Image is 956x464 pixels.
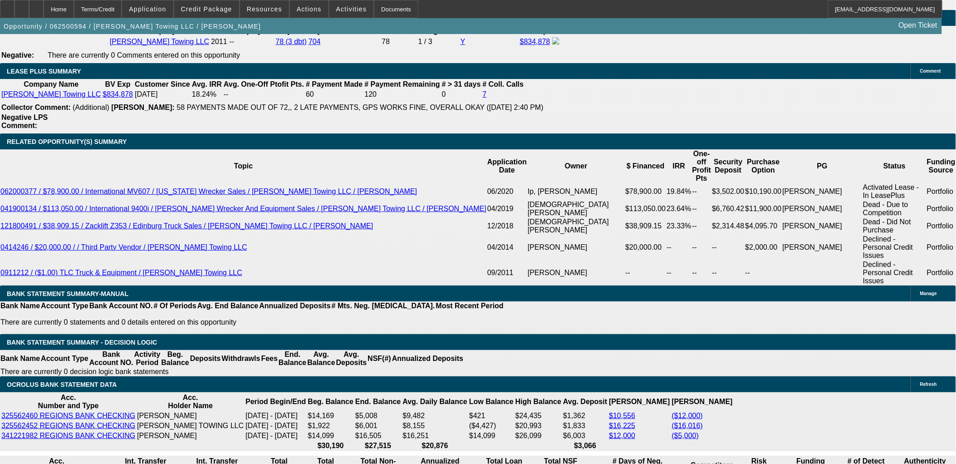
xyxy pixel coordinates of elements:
[863,200,927,217] td: Dead - Due to Competition
[666,235,691,260] td: --
[197,301,259,311] th: Avg. End Balance
[355,441,401,450] th: $27,515
[135,80,190,88] b: Customer Since
[712,183,745,200] td: $3,502.00
[7,381,117,388] span: OCROLUS BANK STATEMENT DATA
[441,90,481,99] td: 0
[129,5,166,13] span: Application
[1,432,135,439] a: 341221982 REGIONS BANK CHECKING
[515,393,562,410] th: High Balance
[221,350,260,367] th: Withdrawls
[308,411,354,420] td: $14,169
[40,350,89,367] th: Account Type
[487,217,527,235] td: 12/2018
[367,350,392,367] th: NSF(#)
[365,80,440,88] b: # Payment Remaining
[176,104,544,111] span: 58 PAYMENTS MADE OUT OF 72,, 2 LATE PAYMENTS, GPS WORKS FINE, OVERALL OKAY ([DATE] 2:40 PM)
[224,80,304,88] b: Avg. One-Off Ptofit Pts.
[515,421,562,430] td: $20,993
[745,183,782,200] td: $10,190.00
[563,411,608,420] td: $1,362
[7,138,127,145] span: RELATED OPPORTUNITY(S) SUMMARY
[625,217,666,235] td: $38,909.15
[782,217,863,235] td: [PERSON_NAME]
[469,431,514,440] td: $14,099
[745,235,782,260] td: $2,000.00
[1,104,71,111] b: Collector Comment:
[692,183,712,200] td: --
[174,0,239,18] button: Credit Package
[563,431,608,440] td: $6,003
[7,339,157,346] span: Bank Statement Summary - Decision Logic
[712,260,745,286] td: --
[40,301,89,311] th: Account Type
[527,200,625,217] td: [DEMOGRAPHIC_DATA][PERSON_NAME]
[402,411,468,420] td: $9,482
[336,350,368,367] th: Avg. Deposits
[487,235,527,260] td: 04/2014
[278,350,307,367] th: End. Balance
[442,80,481,88] b: # > 31 days
[0,243,247,251] a: 0414246 / $20,000.00 / / Third Party Vendor / [PERSON_NAME] Towing LLC
[402,431,468,440] td: $16,251
[692,200,712,217] td: --
[487,149,527,183] th: Application Date
[230,38,235,45] span: --
[782,183,863,200] td: [PERSON_NAME]
[297,5,322,13] span: Actions
[745,260,782,286] td: --
[309,38,321,45] a: 704
[111,104,175,111] b: [PERSON_NAME]:
[782,149,863,183] th: PG
[666,149,691,183] th: IRR
[609,432,636,439] a: $12,000
[515,431,562,440] td: $26,099
[355,421,401,430] td: $6,001
[134,90,191,99] td: [DATE]
[306,80,363,88] b: # Payment Made
[745,200,782,217] td: $11,900.00
[927,200,956,217] td: Portfolio
[308,441,354,450] th: $30,190
[552,37,559,44] img: facebook-icon.png
[927,260,956,286] td: Portfolio
[308,431,354,440] td: $14,099
[355,431,401,440] td: $16,505
[1,114,48,129] b: Negative LPS Comment:
[89,301,153,311] th: Bank Account NO.
[0,205,486,212] a: 041900134 / $113,050.00 / International 9400i / [PERSON_NAME] Wrecker And Equipment Sales / [PERS...
[666,183,691,200] td: 19.84%
[134,350,161,367] th: Activity Period
[666,217,691,235] td: 23.33%
[712,200,745,217] td: $6,760.42
[863,260,927,286] td: Declined - Personal Credit Issues
[0,188,417,195] a: 062000377 / $78,900.00 / International MV607 / [US_STATE] Wrecker Sales / [PERSON_NAME] Towing LL...
[692,260,712,286] td: --
[1,51,34,59] b: Negative:
[527,149,625,183] th: Owner
[487,183,527,200] td: 06/2020
[625,149,666,183] th: $ Financed
[672,412,703,420] a: ($12,000)
[161,350,189,367] th: Beg. Balance
[191,90,222,99] td: 18.24%
[461,38,466,45] a: Y
[920,382,937,387] span: Refresh
[122,0,173,18] button: Application
[382,38,416,46] div: 78
[364,90,441,99] td: 120
[355,411,401,420] td: $5,008
[469,411,514,420] td: $421
[181,5,232,13] span: Credit Package
[782,235,863,260] td: [PERSON_NAME]
[247,5,282,13] span: Resources
[672,432,699,439] a: ($5,000)
[527,183,625,200] td: Ip, [PERSON_NAME]
[290,0,328,18] button: Actions
[527,235,625,260] td: [PERSON_NAME]
[276,38,307,45] a: 78 (3 dbt)
[402,441,468,450] th: $20,876
[105,80,131,88] b: BV Exp
[863,149,927,183] th: Status
[308,421,354,430] td: $1,922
